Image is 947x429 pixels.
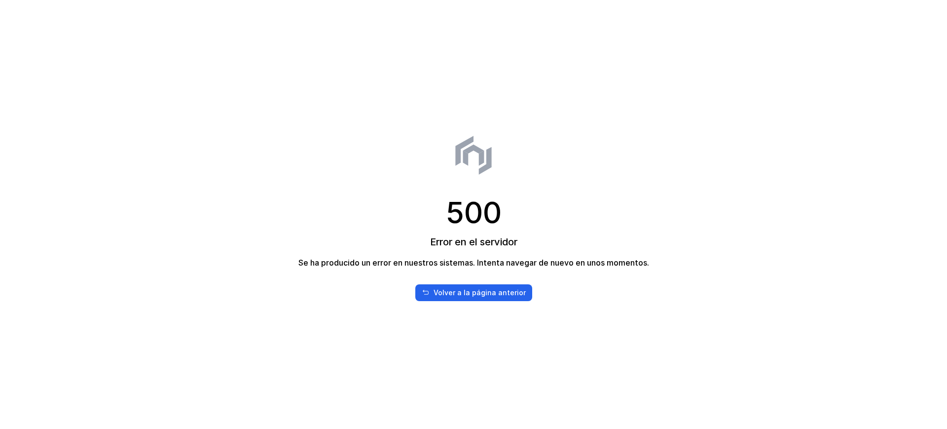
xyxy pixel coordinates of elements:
[298,257,649,269] div: Se ha producido un error en nuestros sistemas. Intenta navegar de nuevo en unos momentos.
[434,288,526,298] div: Volver a la página anterior
[415,284,532,301] button: Volver a la página anterior
[446,197,502,227] div: 500
[450,128,497,182] img: logo_grayscale.svg
[430,235,517,249] div: Error en el servidor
